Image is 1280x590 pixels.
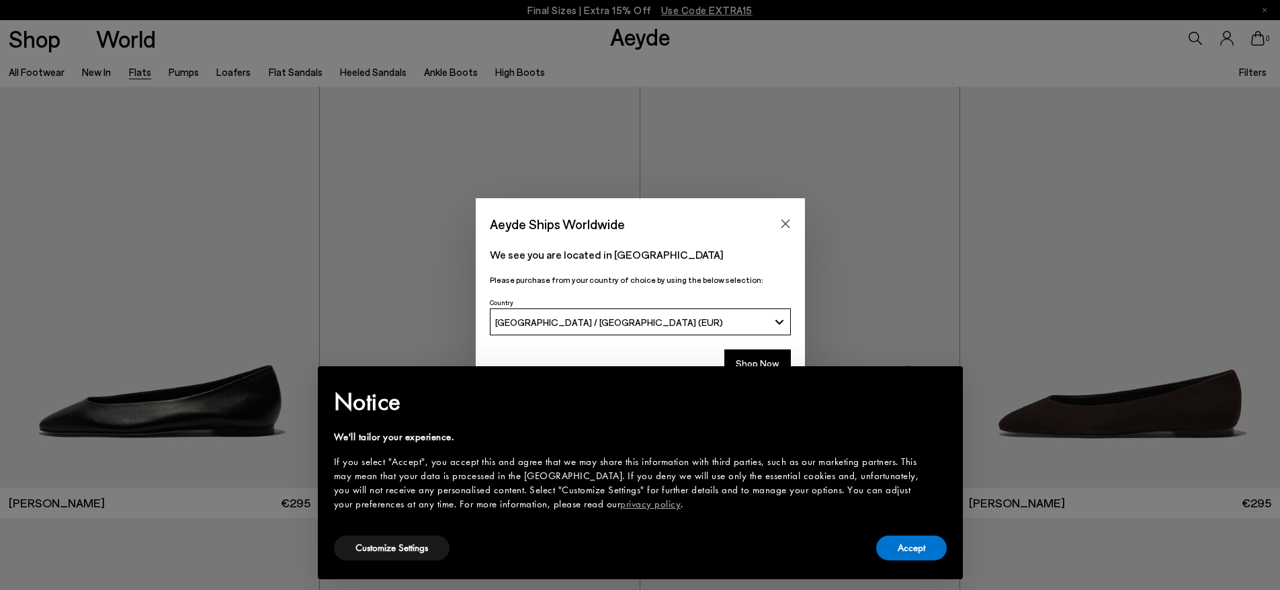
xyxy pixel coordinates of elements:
div: We'll tailor your experience. [334,430,925,444]
p: We see you are located in [GEOGRAPHIC_DATA] [490,247,791,263]
span: Country [490,298,513,306]
h2: Notice [334,384,925,419]
p: Please purchase from your country of choice by using the below selection: [490,273,791,286]
div: If you select "Accept", you accept this and agree that we may share this information with third p... [334,455,925,511]
button: Accept [876,536,947,560]
span: × [937,376,945,396]
span: [GEOGRAPHIC_DATA] / [GEOGRAPHIC_DATA] (EUR) [495,317,723,328]
button: Close this notice [925,370,957,403]
button: Close [775,214,796,234]
a: privacy policy [620,497,681,511]
button: Shop Now [724,349,791,378]
button: Customize Settings [334,536,450,560]
span: Aeyde Ships Worldwide [490,212,625,236]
